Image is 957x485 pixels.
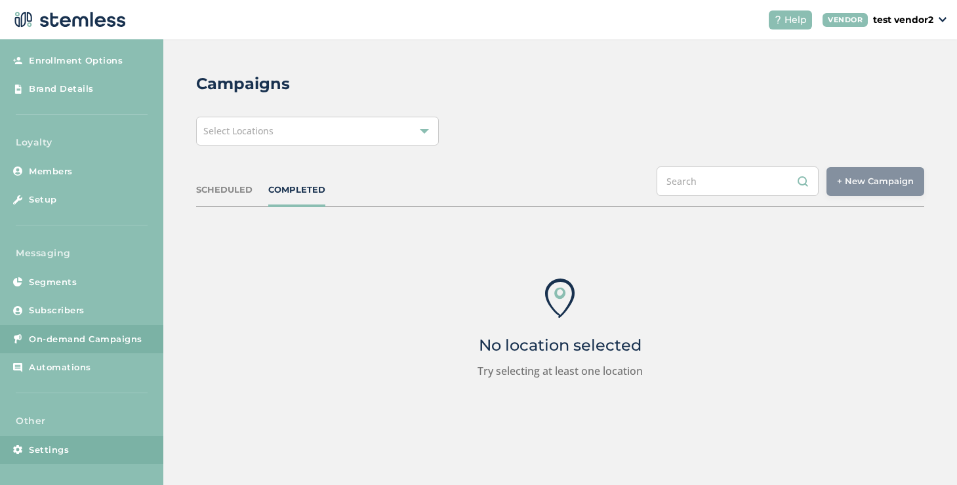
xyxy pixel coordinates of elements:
[774,16,782,24] img: icon-help-white-03924b79.svg
[196,72,290,96] h2: Campaigns
[203,125,274,137] span: Select Locations
[29,54,123,68] span: Enrollment Options
[29,193,57,206] span: Setup
[29,304,85,317] span: Subscribers
[29,83,94,96] span: Brand Details
[939,17,947,22] img: icon_down-arrow-small-66adaf34.svg
[29,444,69,457] span: Settings
[478,363,643,379] label: Try selecting at least one location
[891,422,957,485] iframe: Chat Widget
[29,165,73,178] span: Members
[545,279,575,318] img: icon-locations-ab32cade.svg
[196,184,253,197] div: SCHEDULED
[657,166,819,196] input: Search
[29,276,77,289] span: Segments
[29,333,142,346] span: On-demand Campaigns
[29,361,91,374] span: Automations
[823,13,868,27] div: VENDOR
[479,338,641,353] p: No location selected
[268,184,325,197] div: COMPLETED
[10,7,126,33] img: logo-dark-0685b13c.svg
[784,13,807,27] span: Help
[873,13,933,27] p: test vendor2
